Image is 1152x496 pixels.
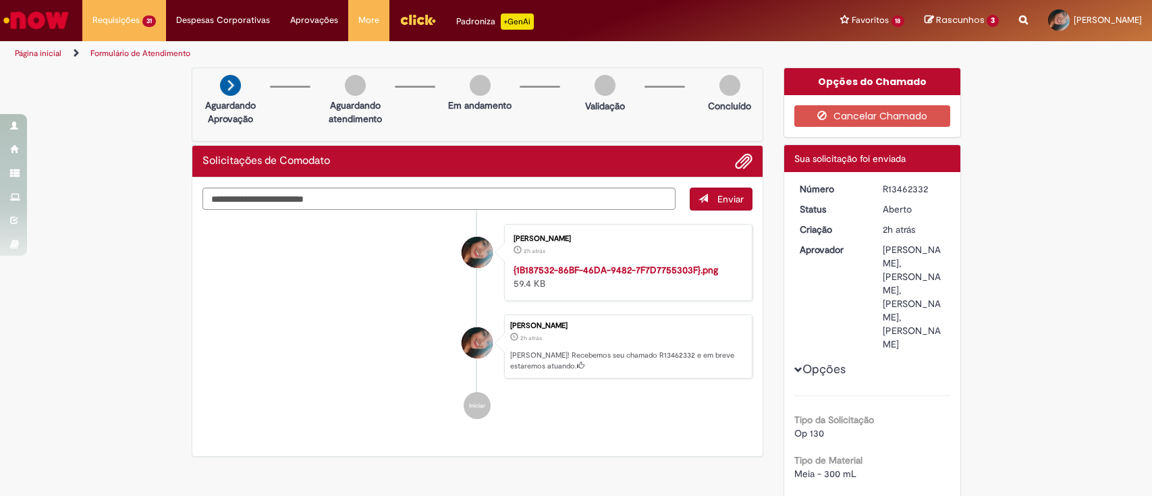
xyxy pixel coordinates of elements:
[595,75,615,96] img: img-circle-grey.png
[708,99,751,113] p: Concluído
[794,427,824,439] span: Op 130
[794,105,950,127] button: Cancelar Chamado
[524,247,545,255] time: 29/08/2025 13:13:36
[456,13,534,30] div: Padroniza
[470,75,491,96] img: img-circle-grey.png
[987,15,999,27] span: 3
[784,68,960,95] div: Opções do Chamado
[794,454,862,466] b: Tipo de Material
[202,188,676,211] textarea: Digite sua mensagem aqui...
[514,264,718,276] a: {1B187532-86BF-46DA-9482-7F7D7755303F}.png
[501,13,534,30] p: +GenAi
[462,237,493,268] div: Aliny Souza Lira
[202,155,330,167] h2: Solicitações de Comodato Histórico de tíquete
[520,334,542,342] time: 29/08/2025 13:13:37
[585,99,625,113] p: Validação
[790,223,873,236] dt: Criação
[514,263,738,290] div: 59.4 KB
[892,16,905,27] span: 18
[92,13,140,27] span: Requisições
[10,41,758,66] ul: Trilhas de página
[690,188,752,211] button: Enviar
[883,202,945,216] div: Aberto
[1,7,71,34] img: ServiceNow
[883,223,915,236] span: 2h atrás
[883,182,945,196] div: R13462332
[142,16,156,27] span: 31
[524,247,545,255] span: 2h atrás
[794,414,874,426] b: Tipo da Solicitação
[883,223,945,236] div: 29/08/2025 13:13:37
[198,99,263,126] p: Aguardando Aprovação
[925,14,999,27] a: Rascunhos
[220,75,241,96] img: arrow-next.png
[883,223,915,236] time: 29/08/2025 13:13:37
[462,327,493,358] div: Aliny Souza Lira
[176,13,270,27] span: Despesas Corporativas
[794,468,856,480] span: Meia - 300 mL
[400,9,436,30] img: click_logo_yellow_360x200.png
[514,235,738,243] div: [PERSON_NAME]
[852,13,889,27] span: Favoritos
[202,314,753,379] li: Aliny Souza Lira
[358,13,379,27] span: More
[883,243,945,351] div: [PERSON_NAME], [PERSON_NAME], [PERSON_NAME], [PERSON_NAME]
[936,13,985,26] span: Rascunhos
[1074,14,1142,26] span: [PERSON_NAME]
[719,75,740,96] img: img-circle-grey.png
[717,193,744,205] span: Enviar
[323,99,388,126] p: Aguardando atendimento
[790,182,873,196] dt: Número
[448,99,512,112] p: Em andamento
[735,153,752,170] button: Adicionar anexos
[202,211,753,433] ul: Histórico de tíquete
[90,48,190,59] a: Formulário de Atendimento
[345,75,366,96] img: img-circle-grey.png
[794,153,906,165] span: Sua solicitação foi enviada
[520,334,542,342] span: 2h atrás
[510,350,745,371] p: [PERSON_NAME]! Recebemos seu chamado R13462332 e em breve estaremos atuando.
[15,48,61,59] a: Página inicial
[510,322,745,330] div: [PERSON_NAME]
[790,243,873,256] dt: Aprovador
[290,13,338,27] span: Aprovações
[790,202,873,216] dt: Status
